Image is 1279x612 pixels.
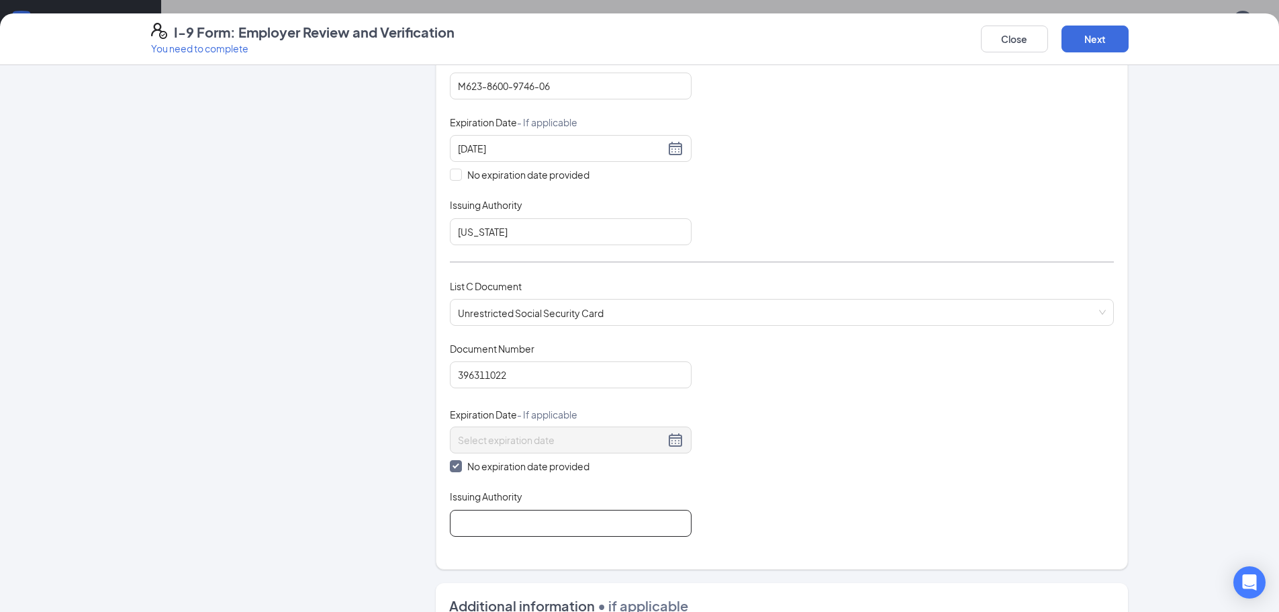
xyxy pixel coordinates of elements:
span: Document Number [450,342,534,355]
svg: FormI9EVerifyIcon [151,23,167,39]
button: Close [981,26,1048,52]
span: Unrestricted Social Security Card [458,300,1106,325]
div: Open Intercom Messenger [1233,566,1266,599]
button: Next [1061,26,1129,52]
span: Expiration Date [450,408,577,421]
span: Expiration Date [450,116,577,129]
span: Issuing Authority [450,198,522,212]
span: List C Document [450,280,522,292]
p: You need to complete [151,42,455,55]
span: Issuing Authority [450,490,522,503]
span: No expiration date provided [462,459,595,474]
span: - If applicable [517,116,577,128]
span: No expiration date provided [462,167,595,182]
input: Select expiration date [458,433,665,447]
input: 08/21/2026 [458,141,665,156]
h4: I-9 Form: Employer Review and Verification [174,23,455,42]
span: - If applicable [517,408,577,421]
